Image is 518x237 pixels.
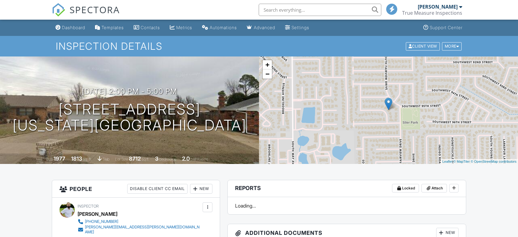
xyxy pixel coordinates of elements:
div: [PERSON_NAME][EMAIL_ADDRESS][PERSON_NAME][DOMAIN_NAME] [85,225,201,235]
span: Lot Size [115,157,128,161]
span: Inspector [78,204,99,208]
div: Settings [291,25,309,30]
div: Client View [406,42,440,50]
div: 1977 [54,155,65,162]
div: Templates [101,25,124,30]
img: The Best Home Inspection Software - Spectora [52,3,65,17]
a: Settings [283,22,312,33]
input: Search everything... [259,4,381,16]
div: Automations [210,25,237,30]
span: bathrooms [191,157,208,161]
div: Support Center [430,25,463,30]
a: Leaflet [442,160,452,163]
a: Dashboard [53,22,88,33]
h3: [DATE] 2:00 pm - 5:00 pm [82,87,177,95]
span: Built [46,157,53,161]
a: Contacts [131,22,162,33]
span: sq.ft. [142,157,149,161]
div: Metrics [176,25,192,30]
a: Support Center [421,22,465,33]
div: New [190,184,212,194]
div: True Measure Inspections [402,10,462,16]
h1: [STREET_ADDRESS] [US_STATE][GEOGRAPHIC_DATA] [13,101,246,134]
div: 2.0 [182,155,190,162]
div: Dashboard [62,25,85,30]
span: SPECTORA [70,3,120,16]
a: SPECTORA [52,8,120,21]
div: More [442,42,462,50]
div: Disable Client CC Email [127,184,188,194]
a: Zoom out [263,69,272,79]
a: Automations (Basic) [200,22,239,33]
div: [PHONE_NUMBER] [85,219,118,224]
div: 3 [155,155,158,162]
a: © MapTiler [453,160,470,163]
div: Contacts [141,25,160,30]
a: Templates [93,22,126,33]
span: sq. ft. [83,157,92,161]
h3: People [52,180,220,198]
a: [PHONE_NUMBER] [78,219,201,225]
a: Client View [405,44,441,48]
a: © OpenStreetMap contributors [471,160,516,163]
a: Zoom in [263,60,272,69]
a: [PERSON_NAME][EMAIL_ADDRESS][PERSON_NAME][DOMAIN_NAME] [78,225,201,235]
span: bedrooms [159,157,176,161]
span: slab [103,157,109,161]
div: | [441,159,518,164]
a: Advanced [244,22,278,33]
a: Metrics [167,22,195,33]
div: Advanced [254,25,275,30]
div: [PERSON_NAME] [78,209,117,219]
div: 8712 [129,155,141,162]
h1: Inspection Details [56,41,462,52]
div: 1813 [71,155,82,162]
div: [PERSON_NAME] [418,4,458,10]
